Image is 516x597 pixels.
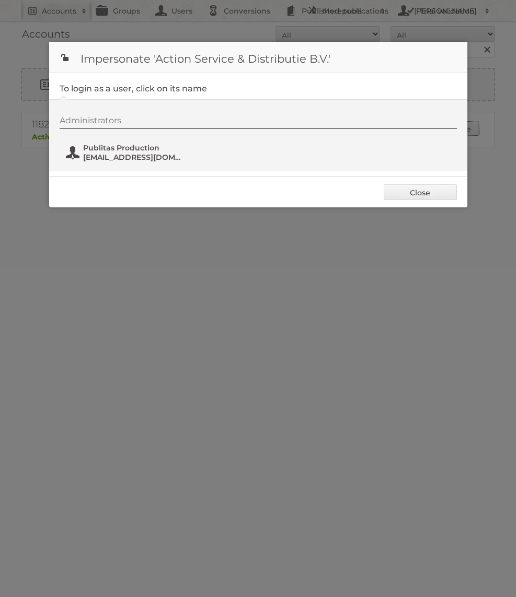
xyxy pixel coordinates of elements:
[83,153,185,162] span: [EMAIL_ADDRESS][DOMAIN_NAME]
[60,84,207,93] legend: To login as a user, click on its name
[49,42,467,73] h1: Impersonate 'Action Service & Distributie B.V.'
[65,142,188,163] button: Publitas Production [EMAIL_ADDRESS][DOMAIN_NAME]
[83,143,185,153] span: Publitas Production
[384,184,457,200] a: Close
[60,115,457,129] div: Administrators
